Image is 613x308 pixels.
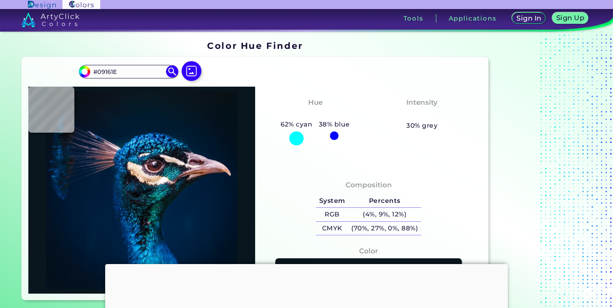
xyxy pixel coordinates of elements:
h4: Color [359,245,378,257]
h5: Sign Up [558,15,583,21]
iframe: Advertisement [492,38,595,303]
h3: Applications [449,15,497,21]
img: img_pavlin.jpg [32,91,251,290]
img: icon search [166,65,178,78]
img: ArtyClick Design logo [28,1,55,9]
h5: 38% blue [316,119,353,130]
a: Sign Up [554,13,587,24]
h5: (70%, 27%, 0%, 88%) [348,222,421,235]
h5: Percents [348,194,421,208]
h3: Medium [403,110,441,120]
h4: Hue [308,97,323,108]
h5: 62% cyan [277,119,316,130]
input: type color.. [90,66,167,77]
h5: (4%, 9%, 12%) [348,208,421,221]
img: logo_artyclick_colors_white.svg [21,12,79,27]
h5: System [316,194,348,208]
a: Sign In [514,13,544,24]
h5: Sign In [518,15,540,21]
h4: Intensity [406,97,438,108]
h1: Color Hue Finder [207,39,303,52]
h5: CMYK [316,222,348,235]
h5: RGB [316,208,348,221]
h3: Tools [403,15,424,21]
img: icon picture [182,61,201,81]
h3: Bluish Cyan [288,110,342,120]
h4: Composition [346,179,392,191]
h5: 30% grey [406,120,438,131]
